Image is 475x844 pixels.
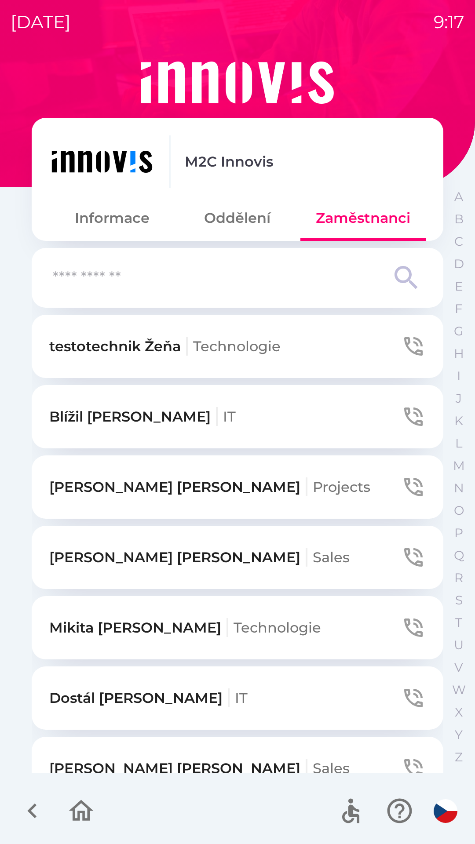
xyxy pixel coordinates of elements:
button: [PERSON_NAME] [PERSON_NAME]Projects [32,455,443,519]
p: [PERSON_NAME] [PERSON_NAME] [49,758,350,779]
button: Zaměstnanci [300,202,426,234]
span: Technologie [193,338,281,355]
button: [PERSON_NAME] [PERSON_NAME]Sales [32,737,443,800]
span: IT [223,408,236,425]
button: Oddělení [175,202,300,234]
p: [PERSON_NAME] [PERSON_NAME] [49,477,370,498]
button: Informace [49,202,175,234]
img: cs flag [434,799,457,823]
span: Sales [313,760,350,777]
span: Sales [313,549,350,566]
span: Technologie [234,619,321,636]
p: [PERSON_NAME] [PERSON_NAME] [49,547,350,568]
p: 9:17 [434,9,464,35]
span: Projects [313,478,370,495]
img: ef454dd6-c04b-4b09-86fc-253a1223f7b7.png [49,135,155,188]
button: Mikita [PERSON_NAME]Technologie [32,596,443,659]
button: [PERSON_NAME] [PERSON_NAME]Sales [32,526,443,589]
p: testotechnik Žeňa [49,336,281,357]
p: M2C Innovis [185,151,273,172]
p: Blížil [PERSON_NAME] [49,406,236,427]
img: Logo [32,62,443,104]
p: Mikita [PERSON_NAME] [49,617,321,638]
span: IT [235,689,248,706]
button: testotechnik ŽeňaTechnologie [32,315,443,378]
p: [DATE] [11,9,71,35]
button: Blížil [PERSON_NAME]IT [32,385,443,448]
button: Dostál [PERSON_NAME]IT [32,666,443,730]
p: Dostál [PERSON_NAME] [49,688,248,709]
